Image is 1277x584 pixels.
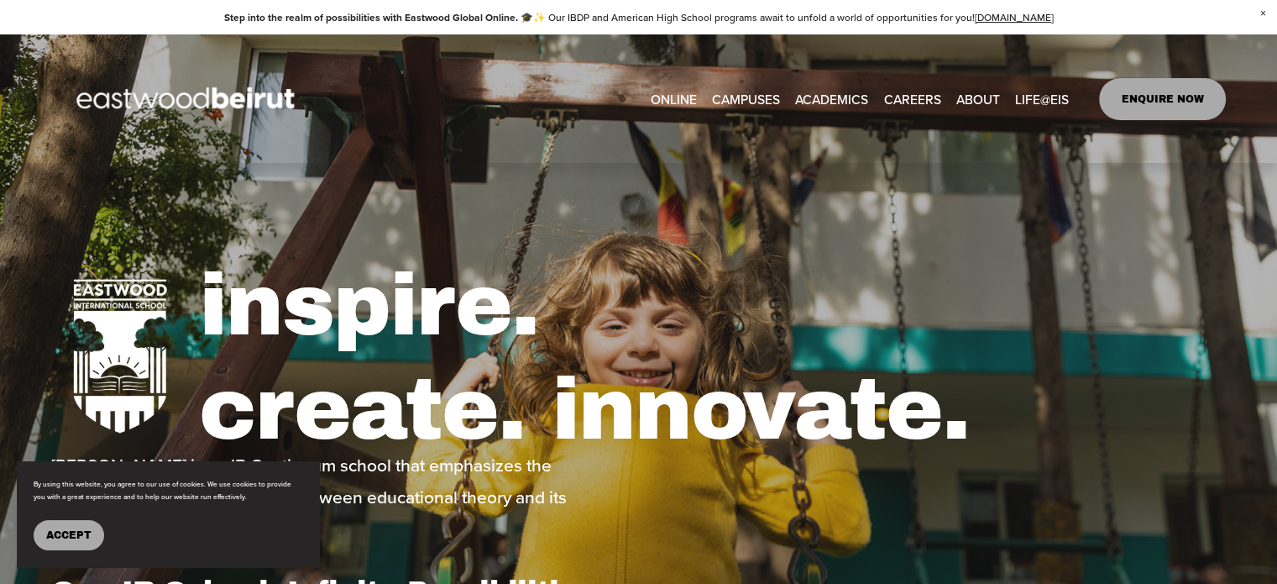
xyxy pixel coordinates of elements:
span: Accept [46,529,92,541]
a: folder dropdown [1015,86,1069,112]
a: folder dropdown [795,86,868,112]
section: Cookie banner [17,461,319,567]
span: LIFE@EIS [1015,87,1069,111]
a: folder dropdown [956,86,1000,112]
img: EastwoodIS Global Site [51,56,325,142]
a: ONLINE [651,86,697,112]
h1: inspire. create. innovate. [199,254,1226,462]
p: [PERSON_NAME] is an IB Continuum school that emphasizes the importance of bridging the gap betwee... [51,449,634,545]
span: CAMPUSES [712,87,780,111]
a: folder dropdown [712,86,780,112]
a: [DOMAIN_NAME] [975,10,1054,24]
span: ACADEMICS [795,87,868,111]
span: ABOUT [956,87,1000,111]
a: CAREERS [883,86,940,112]
p: By using this website, you agree to our use of cookies. We use cookies to provide you with a grea... [34,478,302,503]
a: ENQUIRE NOW [1099,78,1226,120]
button: Accept [34,520,104,550]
